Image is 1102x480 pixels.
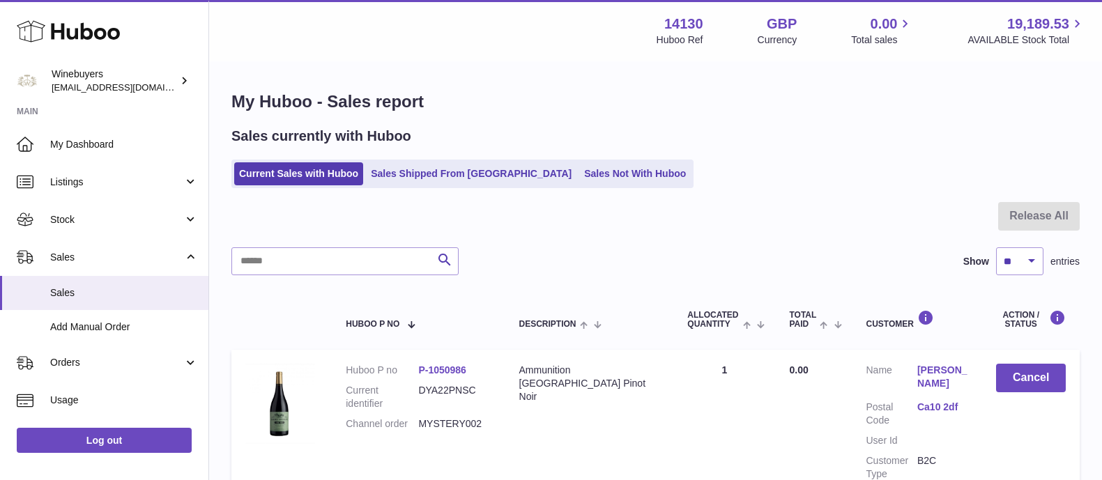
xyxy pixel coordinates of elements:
span: Description [519,320,576,329]
img: 1752081497.png [245,364,315,443]
h1: My Huboo - Sales report [231,91,1080,113]
dt: Huboo P no [346,364,418,377]
a: Sales Shipped From [GEOGRAPHIC_DATA] [366,162,576,185]
span: Sales [50,286,198,300]
dt: Channel order [346,417,418,431]
span: Usage [50,394,198,407]
a: 0.00 Total sales [851,15,913,47]
span: Listings [50,176,183,189]
span: ALLOCATED Quantity [687,311,740,329]
div: Action / Status [996,310,1066,329]
span: Orders [50,356,183,369]
label: Show [963,255,989,268]
span: Total sales [851,33,913,47]
dt: User Id [866,434,917,447]
span: Sales [50,251,183,264]
a: Ca10 2df [917,401,968,414]
button: Cancel [996,364,1066,392]
a: Sales Not With Huboo [579,162,691,185]
span: entries [1050,255,1080,268]
span: Total paid [789,311,816,329]
a: Log out [17,428,192,453]
div: Customer [866,310,969,329]
span: Add Manual Order [50,320,198,334]
span: 0.00 [871,15,898,33]
span: Stock [50,213,183,226]
div: Winebuyers [52,68,177,94]
img: internalAdmin-14130@internal.huboo.com [17,70,38,91]
dt: Postal Code [866,401,917,427]
div: Huboo Ref [657,33,703,47]
a: [PERSON_NAME] [917,364,968,390]
span: AVAILABLE Stock Total [967,33,1085,47]
span: [EMAIL_ADDRESS][DOMAIN_NAME] [52,82,205,93]
a: 19,189.53 AVAILABLE Stock Total [967,15,1085,47]
strong: GBP [767,15,797,33]
strong: 14130 [664,15,703,33]
span: 0.00 [789,364,808,376]
a: Current Sales with Huboo [234,162,363,185]
span: Huboo P no [346,320,399,329]
span: 19,189.53 [1007,15,1069,33]
span: My Dashboard [50,138,198,151]
dt: Name [866,364,917,394]
div: Ammunition [GEOGRAPHIC_DATA] Pinot Noir [519,364,660,403]
dt: Current identifier [346,384,418,410]
div: Currency [758,33,797,47]
h2: Sales currently with Huboo [231,127,411,146]
dd: MYSTERY002 [418,417,491,431]
dd: DYA22PNSC [418,384,491,410]
a: P-1050986 [418,364,466,376]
